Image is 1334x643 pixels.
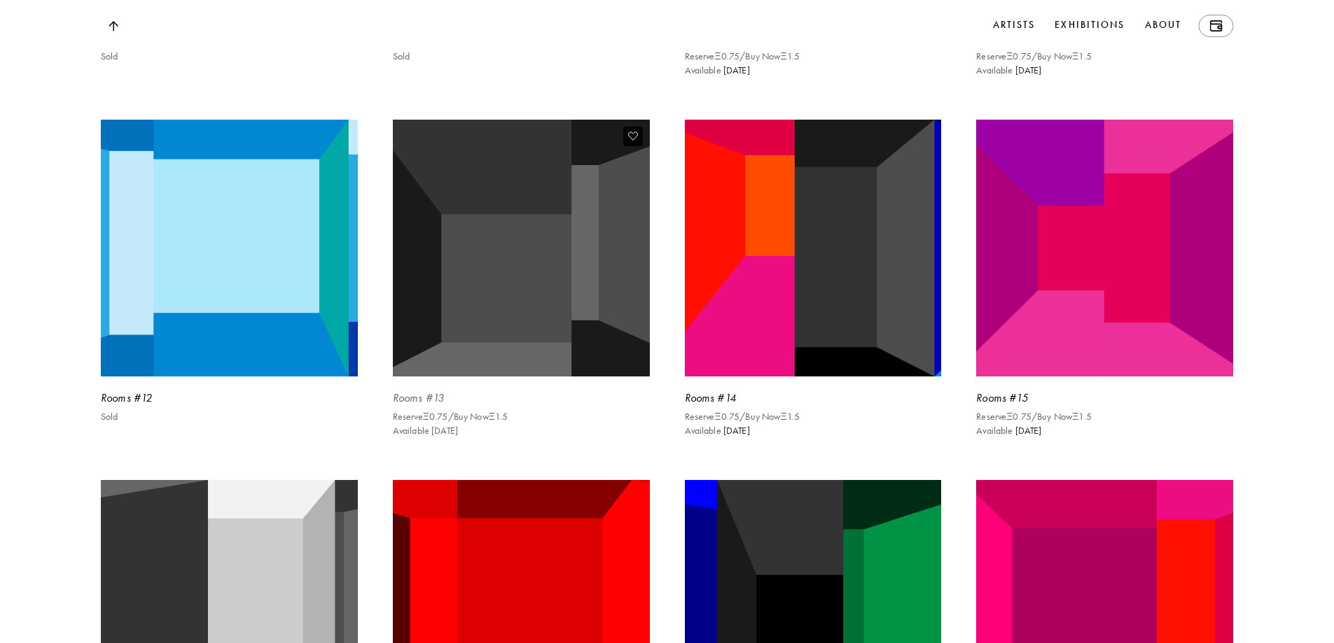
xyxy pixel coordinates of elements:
img: Rooms #14 [685,120,942,376]
span: [DATE] [723,423,750,439]
p: Available [685,425,800,437]
img: Wallet icon [1209,20,1222,31]
a: Rooms #12Rooms #12Sold [101,120,358,480]
span: [DATE] [431,423,458,439]
p: Buy Now Ξ 1.5 [745,51,800,62]
div: Rooms #15 [976,390,1233,406]
p: Reserve Ξ 0.75 [976,51,1031,62]
a: Artists [990,15,1038,37]
p: / [1031,411,1037,423]
p: Sold [101,411,118,423]
img: Top [108,21,118,31]
p: Reserve Ξ 0.75 [685,51,740,62]
a: About [1142,15,1185,37]
p: Buy Now Ξ 1.5 [745,411,800,423]
p: / [739,411,745,423]
p: / [739,51,745,62]
p: Reserve Ξ 0.75 [976,411,1031,423]
div: Rooms #12 [101,390,358,406]
a: Rooms #13Rooms #13ReserveΞ0.75/Buy NowΞ1.5Available [DATE] [393,120,650,480]
a: Exhibitions [1052,15,1127,37]
div: Rooms #13 [393,390,650,406]
p: / [1031,51,1037,62]
div: Rooms #11 [976,30,1233,45]
div: Rooms #14 [685,390,942,406]
p: Buy Now Ξ 1.5 [1037,411,1092,423]
p: Available [976,65,1092,76]
div: Rooms #10 [685,30,942,45]
p: Available [976,425,1092,437]
p: / [448,411,454,423]
img: Rooms #15 [976,120,1233,376]
a: Rooms #15Rooms #15ReserveΞ0.75/Buy NowΞ1.5Available [DATE] [976,120,1233,480]
img: Rooms #12 [101,120,358,376]
p: Buy Now Ξ 1.5 [454,411,508,423]
p: Reserve Ξ 0.75 [685,411,740,423]
span: [DATE] [723,63,750,78]
p: Available [685,65,800,76]
p: Sold [101,51,118,62]
img: Rooms #13 [389,115,653,380]
div: Rooms #9 [393,30,650,45]
p: Buy Now Ξ 1.5 [1037,51,1092,62]
div: Rooms #8 [101,30,358,45]
a: Rooms #14Rooms #14ReserveΞ0.75/Buy NowΞ1.5Available [DATE] [685,120,942,480]
span: [DATE] [1015,63,1042,78]
p: Sold [393,51,410,62]
p: Available [393,425,508,437]
p: Reserve Ξ 0.75 [393,411,448,423]
span: [DATE] [1015,423,1042,439]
